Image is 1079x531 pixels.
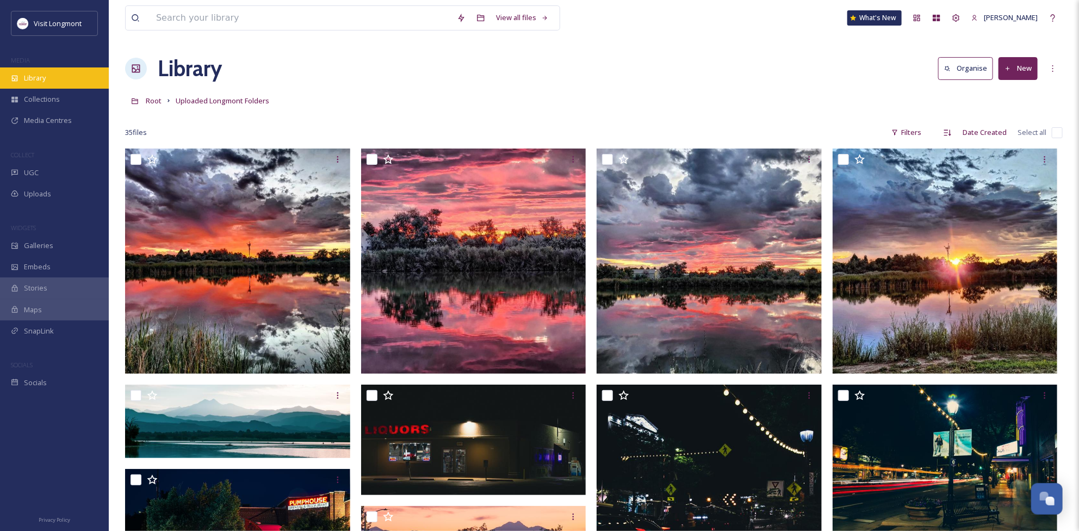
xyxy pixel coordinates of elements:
span: SnapLink [24,326,54,336]
a: Library [158,52,222,85]
span: SOCIALS [11,361,33,369]
span: Maps [24,305,42,315]
button: New [999,57,1038,79]
span: Galleries [24,240,53,251]
a: View all files [491,7,554,28]
span: 35 file s [125,127,147,138]
a: Uploaded Longmont Folders [176,94,269,107]
a: Privacy Policy [39,513,70,526]
span: Embeds [24,262,51,272]
span: Select all [1018,127,1046,138]
span: COLLECT [11,151,34,159]
button: Organise [938,57,993,79]
span: UGC [24,168,39,178]
img: ext_1758035587.848082_dave@gardengatefarm.com-inbound1623966077119476114.jpg [597,149,822,374]
img: ext_1758035587.839134_dave@gardengatefarm.com-inbound9142599061249037179.jpg [125,149,350,374]
span: Visit Longmont [34,18,82,28]
span: [PERSON_NAME] [984,13,1038,22]
span: WIDGETS [11,224,36,232]
img: ext_1758035587.853801_dave@gardengatefarm.com-inbound2148944645763313140.jpg [833,149,1058,374]
a: What's New [847,10,902,26]
span: Privacy Policy [39,516,70,523]
span: Stories [24,283,47,293]
span: Collections [24,94,60,104]
span: Uploaded Longmont Folders [176,96,269,106]
div: Filters [886,122,927,143]
img: ext_1758035587.842778_dave@gardengatefarm.com-inbound2683286453165231764.jpg [361,149,586,374]
div: Date Created [957,122,1012,143]
a: [PERSON_NAME] [966,7,1043,28]
span: Uploads [24,189,51,199]
img: ext_1752524013.506654_brian.gibson83@gmail.com-20250712-Longmont-01.jpg [125,385,350,458]
span: Library [24,73,46,83]
span: Media Centres [24,115,72,126]
span: Root [146,96,162,106]
img: ext_1752524012.457856_brian.gibson83@gmail.com-20250712-Longmont-21.jpg [361,385,586,495]
input: Search your library [151,6,451,30]
a: Organise [938,57,999,79]
span: MEDIA [11,56,30,64]
img: longmont.jpg [17,18,28,29]
span: Socials [24,378,47,388]
button: Open Chat [1031,483,1063,515]
a: Root [146,94,162,107]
